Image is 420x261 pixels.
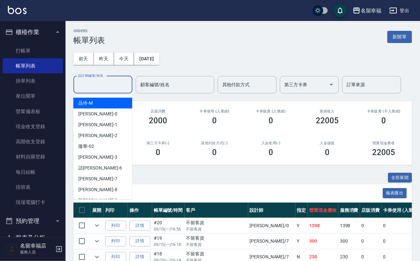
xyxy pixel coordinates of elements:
h3: 0 [156,148,160,157]
a: 排班表 [3,180,63,195]
th: 營業現金應收 [308,203,339,218]
h3: 0 [212,116,217,125]
span: 隆華 -02 [79,143,94,150]
span: [PERSON_NAME] -0 [79,110,117,117]
button: 列印 [105,221,126,231]
h3: 0 [212,148,217,157]
a: 詳情 [130,221,150,231]
h3: 22005 [316,116,339,125]
td: 1398 [308,218,339,233]
button: 櫃檯作業 [3,24,63,41]
td: Y [295,234,308,249]
th: 帳單編號/時間 [152,203,185,218]
img: Logo [8,6,27,14]
h2: 第三方卡券(-) [138,141,178,145]
a: 現場電腦打卡 [3,195,63,210]
a: 新開單 [388,33,412,40]
h3: 帳單列表 [73,36,105,45]
h2: 卡券販賣 (入業績) [250,109,291,113]
button: 報表匯出 [383,188,407,198]
td: #19 [152,234,185,249]
h3: 2000 [149,116,167,125]
button: 預約管理 [3,212,63,230]
p: 不留客資 [186,226,247,232]
h3: 22005 [372,148,395,157]
span: 語[PERSON_NAME] -6 [79,165,122,171]
button: 今天 [114,53,134,65]
span: [PERSON_NAME] -9 [79,197,117,204]
a: 材料自購登錄 [3,149,63,164]
button: 列印 [105,236,126,247]
td: #20 [152,218,185,233]
button: 報表及分析 [3,230,63,247]
p: 不留客資 [186,242,247,248]
h2: 店販消費 [138,109,178,113]
img: Person [5,243,18,256]
h3: 0 [269,148,273,157]
th: 列印 [104,203,128,218]
h2: 入金儲值 [307,141,348,145]
h5: 名留幸福店 [20,243,53,250]
div: 不留客資 [186,251,247,258]
a: 報表匯出 [383,190,407,196]
td: 300 [338,234,360,249]
button: Open [326,79,337,90]
td: 0 [360,218,382,233]
button: 新開單 [388,31,412,43]
a: 座位開單 [3,89,63,104]
span: [PERSON_NAME] -3 [79,154,117,161]
h3: 0 [325,148,330,157]
h2: 業績收入 [307,109,348,113]
button: 昨天 [94,53,114,65]
span: 訂單列表 [81,190,383,197]
button: expand row [92,236,102,246]
h2: ORDERS [73,29,105,33]
label: 設計師編號/姓名 [78,73,104,78]
button: save [334,4,347,17]
a: 現金收支登錄 [3,119,63,134]
td: [PERSON_NAME] /7 [248,234,295,249]
span: 品伶 -M [79,100,93,107]
button: 登出 [387,5,412,17]
th: 設計師 [248,203,295,218]
th: 操作 [128,203,152,218]
th: 指定 [295,203,308,218]
a: 帳單列表 [3,58,63,73]
div: 名留幸福 [361,7,382,15]
a: 高階收支登錄 [3,134,63,149]
h2: 營業現金應收 [364,141,404,145]
button: expand row [92,221,102,231]
a: 打帳單 [3,43,63,58]
button: 名留幸福 [350,4,384,17]
p: 09/15 (一) 16:18 [154,242,183,248]
a: 詳情 [130,236,150,247]
a: 掛單列表 [3,73,63,89]
p: 09/15 (一) 16:56 [154,226,183,232]
td: Y [295,218,308,233]
th: 服務消費 [338,203,360,218]
h2: 卡券使用 (入業績) [194,109,235,113]
p: 服務人員 [20,250,53,255]
div: 不留客資 [186,219,247,226]
th: 展開 [90,203,104,218]
h2: 入金使用(-) [250,141,291,145]
button: 前天 [73,53,94,65]
span: [PERSON_NAME] -1 [79,121,117,128]
div: 不留客資 [186,235,247,242]
span: [PERSON_NAME] -7 [79,175,117,182]
span: [PERSON_NAME] -2 [79,132,117,139]
span: [PERSON_NAME] -8 [79,186,117,193]
th: 店販消費 [360,203,382,218]
td: 1398 [338,218,360,233]
h2: 其他付款方式(-) [194,141,235,145]
h2: 卡券販賣 (不入業績) [364,109,404,113]
td: 300 [308,234,339,249]
h3: 0 [382,116,386,125]
button: 全部展開 [388,173,412,183]
a: 營業儀表板 [3,104,63,119]
td: 0 [360,234,382,249]
a: 每日結帳 [3,165,63,180]
h3: 0 [269,116,273,125]
button: [DATE] [134,53,159,65]
td: [PERSON_NAME] /0 [248,218,295,233]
